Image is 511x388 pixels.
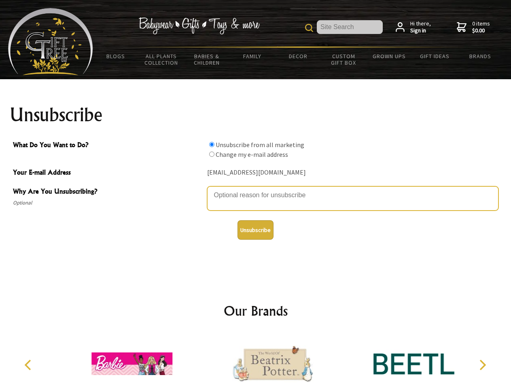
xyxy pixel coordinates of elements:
[139,48,184,71] a: All Plants Collection
[209,142,214,147] input: What Do You Want to Do?
[305,24,313,32] img: product search
[457,20,490,34] a: 0 items$0.00
[184,48,230,71] a: Babies & Children
[237,220,274,240] button: Unsubscribe
[207,167,498,179] div: [EMAIL_ADDRESS][DOMAIN_NAME]
[216,150,288,158] label: Change my e-mail address
[8,8,93,75] img: Babyware - Gifts - Toys and more...
[216,141,304,149] label: Unsubscribe from all marketing
[138,17,260,34] img: Babywear - Gifts - Toys & more
[396,20,431,34] a: Hi there,Sign in
[209,152,214,157] input: What Do You Want to Do?
[317,20,383,34] input: Site Search
[410,27,431,34] strong: Sign in
[321,48,367,71] a: Custom Gift Box
[20,356,38,374] button: Previous
[473,356,491,374] button: Next
[412,48,458,65] a: Gift Ideas
[410,20,431,34] span: Hi there,
[458,48,503,65] a: Brands
[472,20,490,34] span: 0 items
[93,48,139,65] a: BLOGS
[472,27,490,34] strong: $0.00
[13,167,203,179] span: Your E-mail Address
[207,186,498,211] textarea: Why Are You Unsubscribing?
[230,48,276,65] a: Family
[10,105,502,124] h1: Unsubscribe
[366,48,412,65] a: Grown Ups
[16,301,495,321] h2: Our Brands
[13,198,203,208] span: Optional
[13,140,203,152] span: What Do You Want to Do?
[13,186,203,198] span: Why Are You Unsubscribing?
[275,48,321,65] a: Decor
